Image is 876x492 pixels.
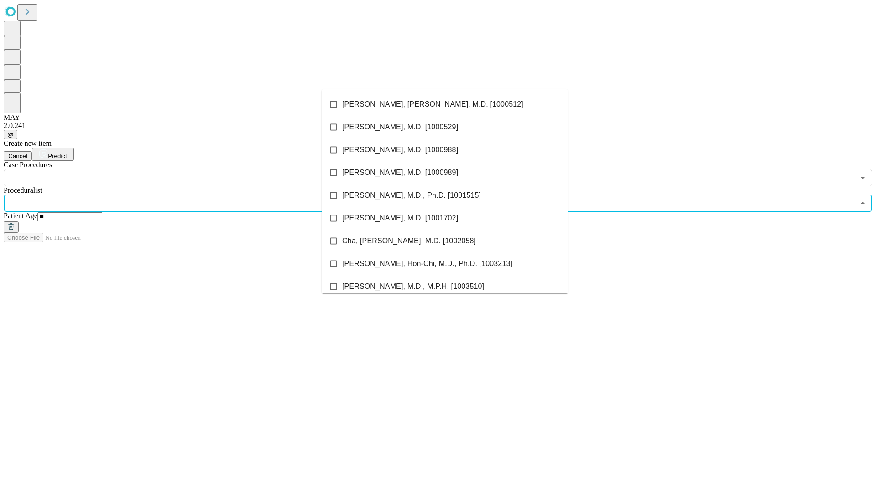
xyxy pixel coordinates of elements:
[342,99,523,110] span: [PERSON_NAME], [PERSON_NAME], M.D. [1000512]
[32,148,74,161] button: Predict
[7,131,14,138] span: @
[342,236,476,246] span: Cha, [PERSON_NAME], M.D. [1002058]
[342,258,512,269] span: [PERSON_NAME], Hon-Chi, M.D., Ph.D. [1003213]
[4,212,37,220] span: Patient Age
[4,151,32,161] button: Cancel
[342,167,458,178] span: [PERSON_NAME], M.D. [1000989]
[342,213,458,224] span: [PERSON_NAME], M.D. [1001702]
[342,122,458,133] span: [PERSON_NAME], M.D. [1000529]
[342,190,481,201] span: [PERSON_NAME], M.D., Ph.D. [1001515]
[4,186,42,194] span: Proceduralist
[856,197,869,210] button: Close
[4,161,52,169] span: Scheduled Procedure
[4,122,872,130] div: 2.0.241
[48,153,67,159] span: Predict
[8,153,27,159] span: Cancel
[342,144,458,155] span: [PERSON_NAME], M.D. [1000988]
[4,139,52,147] span: Create new item
[342,281,484,292] span: [PERSON_NAME], M.D., M.P.H. [1003510]
[856,171,869,184] button: Open
[4,113,872,122] div: MAY
[4,130,17,139] button: @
